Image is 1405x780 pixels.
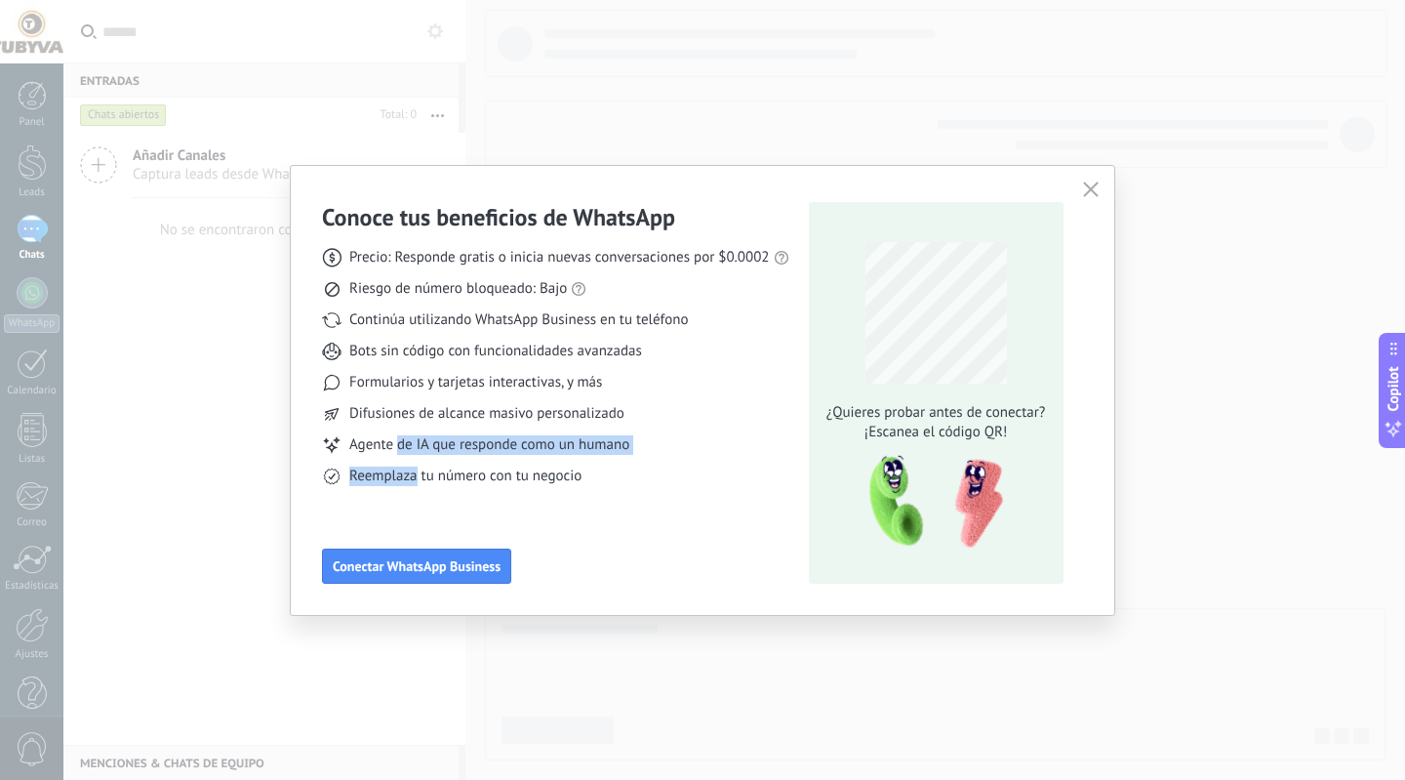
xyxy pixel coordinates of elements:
[349,404,624,424] span: Difusiones de alcance masivo personalizado
[821,423,1051,442] span: ¡Escanea el código QR!
[1384,366,1403,411] span: Copilot
[349,248,770,267] span: Precio: Responde gratis o inicia nuevas conversaciones por $0.0002
[349,342,642,361] span: Bots sin código con funcionalidades avanzadas
[322,202,675,232] h3: Conoce tus beneficios de WhatsApp
[853,450,1007,554] img: qr-pic-1x.png
[349,310,688,330] span: Continúa utilizando WhatsApp Business en tu teléfono
[349,279,567,299] span: Riesgo de número bloqueado: Bajo
[349,435,629,455] span: Agente de IA que responde como un humano
[349,467,582,486] span: Reemplaza tu número con tu negocio
[821,403,1051,423] span: ¿Quieres probar antes de conectar?
[322,549,511,584] button: Conectar WhatsApp Business
[333,559,501,573] span: Conectar WhatsApp Business
[349,373,602,392] span: Formularios y tarjetas interactivas, y más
